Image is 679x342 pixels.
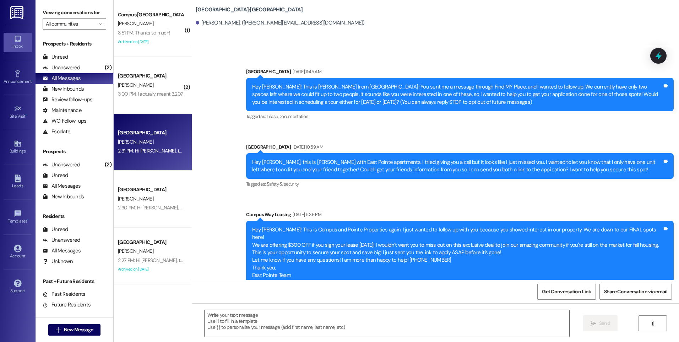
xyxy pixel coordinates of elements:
a: Templates • [4,208,32,227]
div: Prospects [36,148,113,155]
div: Maintenance [43,107,82,114]
div: [GEOGRAPHIC_DATA] [246,143,674,153]
div: (2) [103,62,113,73]
span: Send [599,320,610,327]
span: Lease , [267,113,278,119]
div: [DATE] 10:59 AM [291,143,323,151]
a: Leads [4,172,32,192]
i:  [98,21,102,27]
div: Archived on [DATE] [117,265,184,274]
span: • [26,113,27,118]
img: ResiDesk Logo [10,6,25,19]
a: Site Visit • [4,103,32,122]
div: Unanswered [43,161,80,169]
div: Unknown [43,258,73,265]
div: [GEOGRAPHIC_DATA] [246,68,674,78]
i:  [591,321,596,326]
div: [GEOGRAPHIC_DATA] [118,129,184,137]
div: Unread [43,226,68,233]
a: Buildings [4,138,32,157]
span: [PERSON_NAME] [118,196,153,202]
div: Campus Way Leasing [246,211,674,221]
div: Archived on [DATE] [117,37,184,46]
div: [PERSON_NAME]. ([PERSON_NAME][EMAIL_ADDRESS][DOMAIN_NAME]) [196,19,365,27]
div: New Inbounds [43,85,84,93]
button: New Message [48,324,101,336]
div: Prospects + Residents [36,40,113,48]
span: New Message [64,326,93,333]
div: [DATE] 5:36 PM [291,211,321,218]
div: Past + Future Residents [36,278,113,285]
div: Escalate [43,128,70,135]
a: Account [4,242,32,262]
div: New Inbounds [43,193,84,201]
div: Unread [43,53,68,61]
span: [PERSON_NAME] [118,82,153,88]
label: Viewing conversations for [43,7,106,18]
div: [GEOGRAPHIC_DATA] [118,239,184,246]
span: Get Conversation Link [542,288,591,295]
div: Residents [36,213,113,220]
div: Unread [43,172,68,179]
div: (2) [103,159,113,170]
span: • [27,218,28,223]
div: Tagged as: [246,111,674,122]
a: [DOMAIN_NAME] [252,279,291,287]
div: Unanswered [43,64,80,71]
i:  [650,321,655,326]
span: [PERSON_NAME] [118,248,153,254]
div: 3:00 PM: I actually meant 3.20? [118,91,183,97]
div: All Messages [43,75,81,82]
span: Safety & security [267,181,299,187]
button: Send [583,315,618,331]
b: [GEOGRAPHIC_DATA]: [GEOGRAPHIC_DATA] [196,6,303,14]
a: Support [4,277,32,296]
a: Inbox [4,33,32,52]
span: Documentation [278,113,308,119]
div: All Messages [43,182,81,190]
i:  [56,327,61,333]
span: Share Conversation via email [604,288,667,295]
div: Campus [GEOGRAPHIC_DATA] [118,11,184,18]
button: Share Conversation via email [599,284,672,300]
div: Review follow-ups [43,96,92,103]
span: [PERSON_NAME] [118,139,153,145]
input: All communities [46,18,95,30]
div: 3:51 PM: Thanks so much! [118,30,170,36]
span: [PERSON_NAME] [118,20,153,27]
span: • [32,78,33,83]
div: [GEOGRAPHIC_DATA] [118,72,184,80]
div: Apt. 18~6, [STREET_ADDRESS] [118,292,184,299]
div: Unanswered [43,236,80,244]
div: Future Residents [43,301,91,309]
button: Get Conversation Link [537,284,596,300]
div: All Messages [43,247,81,255]
div: Tagged as: [246,179,674,189]
div: Hey [PERSON_NAME], this is [PERSON_NAME] with East Pointe apartments. I tried giving you a call b... [252,159,662,174]
div: [GEOGRAPHIC_DATA] [118,186,184,193]
div: [DATE] 11:45 AM [291,68,321,75]
div: Hey [PERSON_NAME]! This is [PERSON_NAME] from [GEOGRAPHIC_DATA]! You sent me a message through Fi... [252,83,662,106]
div: WO Follow-ups [43,117,86,125]
div: Past Residents [43,290,86,298]
div: Hey [PERSON_NAME]! This is Campus and Pointe Properties again. I just wanted to follow up with yo... [252,226,662,287]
